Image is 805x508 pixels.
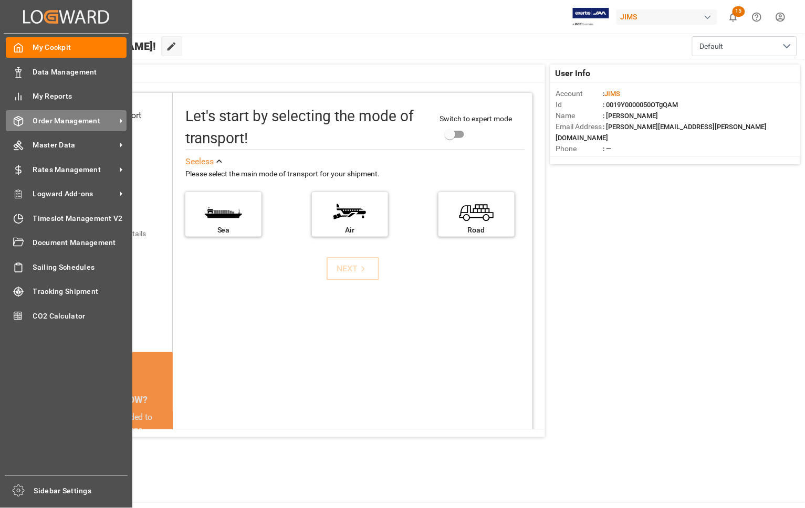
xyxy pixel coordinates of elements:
a: Sailing Schedules [6,257,127,277]
button: Help Center [745,5,769,29]
button: NEXT [327,257,379,280]
span: Id [556,99,603,110]
a: My Reports [6,86,127,107]
span: Phone [556,143,603,154]
span: : [PERSON_NAME][EMAIL_ADDRESS][PERSON_NAME][DOMAIN_NAME] [556,123,767,142]
span: Account Type [556,154,603,165]
button: show 15 new notifications [722,5,745,29]
div: NEXT [337,262,369,275]
span: : 0019Y0000050OTgQAM [603,101,678,109]
span: JIMS [604,90,620,98]
span: : [603,90,620,98]
span: : — [603,145,611,153]
a: Timeslot Management V2 [6,208,127,228]
a: Data Management [6,61,127,82]
span: Default [700,41,724,52]
span: Name [556,110,603,121]
span: Document Management [33,237,127,248]
button: JIMS [616,7,722,27]
span: Data Management [33,67,127,78]
span: Switch to expert mode [440,114,513,123]
span: CO2 Calculator [33,311,127,322]
div: Air [317,225,383,236]
span: Sailing Schedules [33,262,127,273]
span: Order Management [33,115,116,126]
span: Timeslot Management V2 [33,213,127,224]
img: Exertis%20JAM%20-%20Email%20Logo.jpg_1722504956.jpg [573,8,609,26]
span: Account [556,88,603,99]
a: My Cockpit [6,37,127,58]
span: User Info [556,67,591,80]
span: : Shipper [603,156,629,164]
span: Tracking Shipment [33,286,127,297]
div: JIMS [616,9,717,25]
div: Sea [191,225,256,236]
span: Email Address [556,121,603,132]
div: Let's start by selecting the mode of transport! [185,105,429,150]
span: My Cockpit [33,42,127,53]
span: Hello [PERSON_NAME]! [43,36,156,56]
a: Tracking Shipment [6,281,127,302]
span: Logward Add-ons [33,188,116,199]
div: Road [444,225,509,236]
a: CO2 Calculator [6,305,127,326]
a: Document Management [6,232,127,253]
div: Please select the main mode of transport for your shipment. [185,168,525,181]
span: Master Data [33,140,116,151]
span: 15 [733,6,745,17]
span: My Reports [33,91,127,102]
button: open menu [692,36,797,56]
span: Rates Management [33,164,116,175]
span: : [PERSON_NAME] [603,112,658,120]
span: Sidebar Settings [34,485,128,496]
div: See less [185,155,214,168]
